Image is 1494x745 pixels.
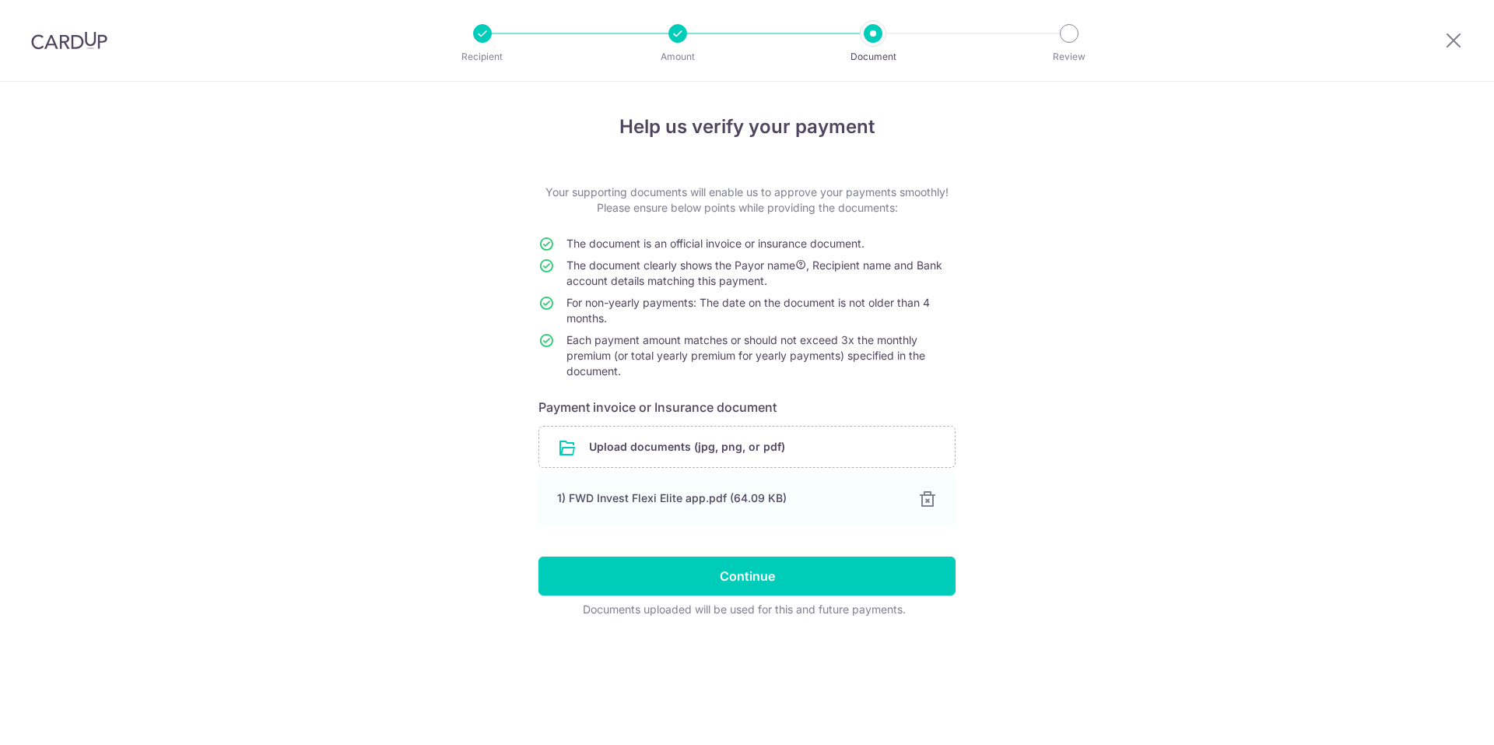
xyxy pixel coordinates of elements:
[566,296,930,325] span: For non-yearly payments: The date on the document is not older than 4 months.
[538,426,956,468] div: Upload documents (jpg, png, or pdf)
[538,557,956,596] input: Continue
[538,113,956,141] h4: Help us verify your payment
[566,237,864,250] span: The document is an official invoice or insurance document.
[566,333,925,378] span: Each payment amount matches or should not exceed 3x the monthly premium (or total yearly premium ...
[31,31,107,50] img: CardUp
[538,184,956,216] p: Your supporting documents will enable us to approve your payments smoothly! Please ensure below p...
[566,258,942,287] span: The document clearly shows the Payor name , Recipient name and Bank account details matching this...
[1012,49,1127,65] p: Review
[425,49,540,65] p: Recipient
[1394,698,1478,737] iframe: Opens a widget where you can find more information
[538,602,949,617] div: Documents uploaded will be used for this and future payments.
[557,490,900,506] div: 1) FWD Invest Flexi Elite app.pdf (64.09 KB)
[815,49,931,65] p: Document
[620,49,735,65] p: Amount
[538,398,956,416] h6: Payment invoice or Insurance document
